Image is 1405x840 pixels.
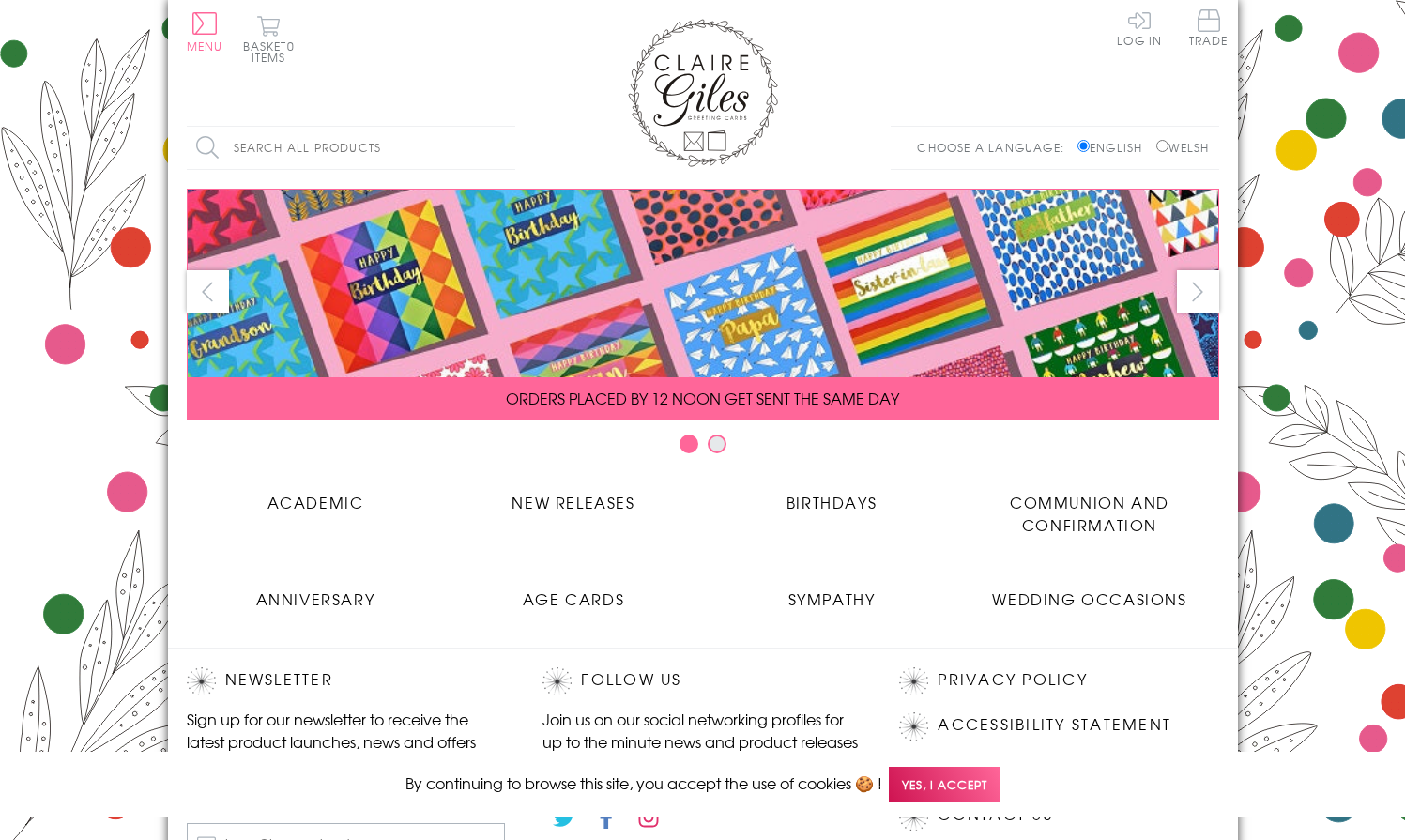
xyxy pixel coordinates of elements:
span: Yes, I accept [889,767,1000,803]
a: Trade [1189,9,1229,50]
input: Welsh [1156,140,1168,152]
input: Search all products [187,127,515,169]
a: Anniversary [187,573,445,610]
span: Trade [1189,9,1229,46]
label: English [1077,139,1152,156]
a: Wedding Occasions [961,573,1219,610]
button: next [1177,270,1219,313]
a: Age Cards [445,573,703,610]
img: Claire Giles Greetings Cards [628,19,778,167]
p: Sign up for our newsletter to receive the latest product launches, news and offers directly to yo... [187,708,506,775]
button: Menu [187,12,223,52]
a: Privacy Policy [938,667,1087,693]
span: Anniversary [256,588,375,610]
a: Accessibility Statement [938,712,1171,738]
button: Carousel Page 1 (Current Slide) [680,435,698,453]
a: Contact Us [938,802,1052,828]
a: Birthdays [703,477,961,513]
a: Log In [1117,9,1162,46]
h2: Follow Us [542,667,862,695]
span: 0 items [252,38,295,66]
a: Academic [187,477,445,513]
button: Basket0 items [243,15,295,63]
div: Carousel Pagination [187,434,1219,463]
input: Search [496,127,515,169]
span: ORDERS PLACED BY 12 NOON GET SENT THE SAME DAY [506,387,899,409]
p: Join us on our social networking profiles for up to the minute news and product releases the mome... [542,708,862,775]
span: Age Cards [523,588,624,610]
span: Birthdays [786,491,877,513]
p: Choose a language: [917,139,1074,156]
button: prev [187,270,229,313]
span: Menu [187,38,223,54]
input: English [1077,140,1090,152]
span: Academic [267,491,364,513]
span: Wedding Occasions [992,588,1186,610]
button: Carousel Page 2 [708,435,726,453]
span: Communion and Confirmation [1010,491,1169,536]
a: Sympathy [703,573,961,610]
span: Sympathy [788,588,876,610]
span: New Releases [512,491,634,513]
a: New Releases [445,477,703,513]
h2: Newsletter [187,667,506,695]
a: Communion and Confirmation [961,477,1219,536]
label: Welsh [1156,139,1210,156]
